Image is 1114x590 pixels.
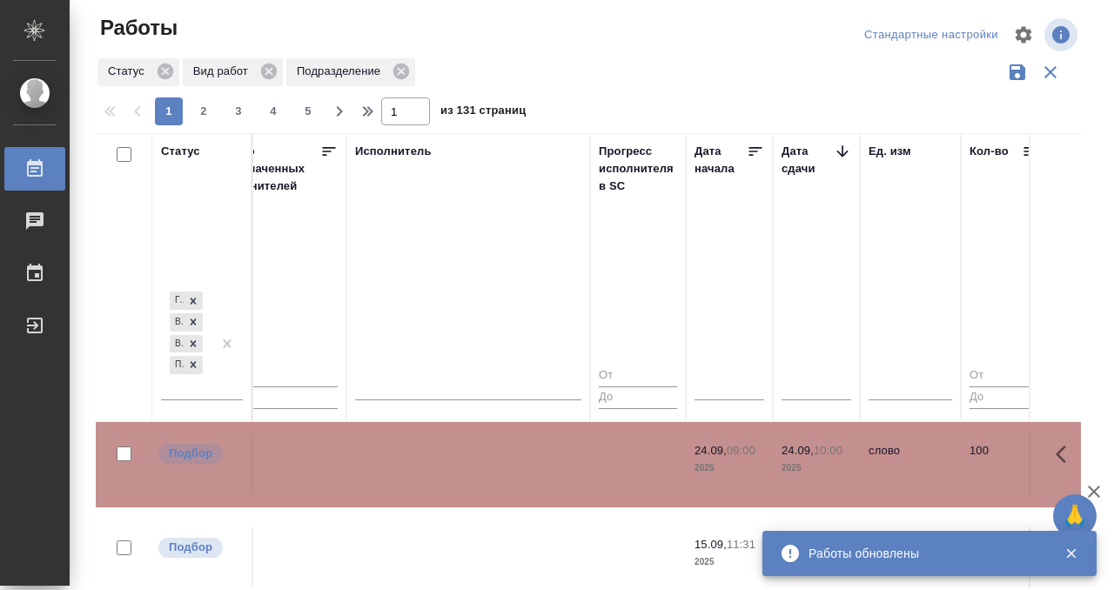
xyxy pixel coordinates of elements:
span: из 131 страниц [440,100,526,125]
td: 100 [961,433,1048,494]
div: В ожидании [170,335,184,353]
p: 2025 [782,459,851,477]
div: Прогресс исполнителя в SC [599,143,677,195]
button: 4 [259,97,287,125]
span: 3 [225,103,252,120]
p: 15.09, [695,538,727,551]
div: Можно подбирать исполнителей [157,442,243,466]
div: Работы обновлены [809,545,1038,562]
input: От [216,365,338,387]
span: 4 [259,103,287,120]
div: Готов к работе, В работе, В ожидании, Подбор [168,290,205,312]
p: Вид работ [193,63,254,80]
span: Работы [96,14,178,42]
div: Подразделение [286,58,415,86]
button: Сбросить фильтры [1034,56,1067,89]
p: 11:31 [727,538,755,551]
div: Готов к работе [170,292,184,310]
input: От [970,365,1039,387]
div: Готов к работе, В работе, В ожидании, Подбор [168,312,205,333]
div: Подбор [170,356,184,374]
p: 10:00 [814,444,842,457]
div: split button [860,22,1003,49]
p: 2025 [695,553,764,571]
span: 🙏 [1060,498,1090,534]
span: Посмотреть информацию [1044,18,1081,51]
input: До [970,386,1039,408]
span: 5 [294,103,322,120]
div: Можно подбирать исполнителей [157,536,243,560]
td: слово [860,433,961,494]
td: 1 [961,527,1048,588]
p: Подбор [169,445,212,462]
p: Подразделение [297,63,386,80]
p: 24.09, [695,444,727,457]
div: Дата начала [695,143,747,178]
div: Кол-во [970,143,1009,160]
input: До [599,386,677,408]
p: 24.09, [782,444,814,457]
button: 3 [225,97,252,125]
div: Статус [161,143,200,160]
button: 2 [190,97,218,125]
div: Вид работ [183,58,283,86]
input: До [216,386,338,408]
button: Сохранить фильтры [1001,56,1034,89]
div: Ед. изм [869,143,911,160]
span: 2 [190,103,218,120]
div: Дата сдачи [782,143,834,178]
div: Кол-во неназначенных исполнителей [216,143,320,195]
button: Здесь прячутся важные кнопки [1045,433,1087,475]
button: 🙏 [1053,494,1097,538]
div: Статус [97,58,179,86]
div: Готов к работе, В работе, В ожидании, Подбор [168,354,205,376]
p: Подбор [169,539,212,556]
p: Статус [108,63,151,80]
button: Закрыть [1053,546,1089,561]
p: 2025 [695,459,764,477]
td: слово [860,527,961,588]
div: В работе [170,313,184,332]
div: Исполнитель [355,143,432,160]
input: От [599,365,677,387]
div: Готов к работе, В работе, В ожидании, Подбор [168,333,205,355]
td: 0 [207,433,346,494]
p: 09:00 [727,444,755,457]
td: 0 [207,527,346,588]
span: Настроить таблицу [1003,14,1044,56]
button: 5 [294,97,322,125]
